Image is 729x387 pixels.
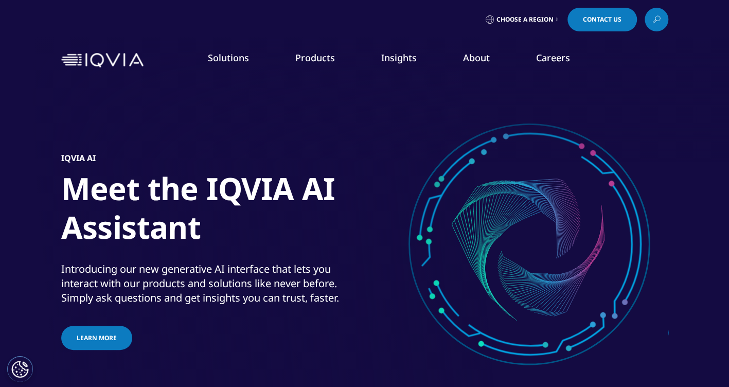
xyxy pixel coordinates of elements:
[463,51,490,64] a: About
[7,356,33,382] button: Cookies Settings
[583,16,621,23] span: Contact Us
[496,15,554,24] span: Choose a Region
[295,51,335,64] a: Products
[148,36,668,84] nav: Primary
[77,333,117,342] span: Learn more
[61,53,144,68] img: IQVIA Healthcare Information Technology and Pharma Clinical Research Company
[567,8,637,31] a: Contact Us
[61,169,447,253] h1: Meet the IQVIA AI Assistant
[61,153,96,163] h5: IQVIA AI
[381,51,417,64] a: Insights
[536,51,570,64] a: Careers
[61,326,132,350] a: Learn more
[61,262,362,305] div: Introducing our new generative AI interface that lets you interact with our products and solution...
[208,51,249,64] a: Solutions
